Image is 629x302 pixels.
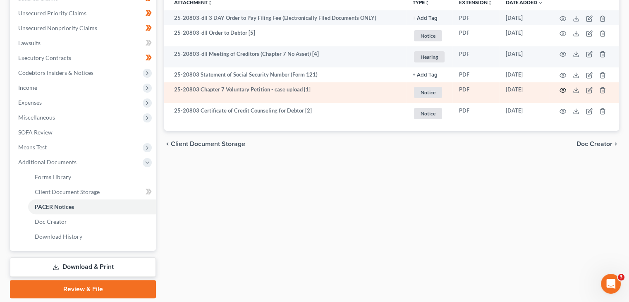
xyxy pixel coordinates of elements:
[164,82,406,103] td: 25-20803 Chapter 7 Voluntary Petition - case upload [1]
[28,199,156,214] a: PACER Notices
[35,218,67,225] span: Doc Creator
[538,0,543,5] i: expand_more
[452,10,499,25] td: PDF
[414,87,442,98] span: Notice
[414,30,442,41] span: Notice
[18,158,77,165] span: Additional Documents
[18,54,71,61] span: Executory Contracts
[35,203,74,210] span: PACER Notices
[28,229,156,244] a: Download History
[12,6,156,21] a: Unsecured Priority Claims
[413,71,446,79] a: + Add Tag
[576,141,612,147] span: Doc Creator
[488,0,493,5] i: unfold_more
[171,141,245,147] span: Client Document Storage
[18,10,86,17] span: Unsecured Priority Claims
[414,108,442,119] span: Notice
[18,24,97,31] span: Unsecured Nonpriority Claims
[12,125,156,140] a: SOFA Review
[164,67,406,82] td: 25-20803 Statement of Social Security Number (Form 121)
[413,86,446,99] a: Notice
[10,257,156,277] a: Download & Print
[18,114,55,121] span: Miscellaneous
[18,129,53,136] span: SOFA Review
[499,10,550,25] td: [DATE]
[12,36,156,50] a: Lawsuits
[12,21,156,36] a: Unsecured Nonpriority Claims
[413,107,446,120] a: Notice
[35,188,100,195] span: Client Document Storage
[452,82,499,103] td: PDF
[28,214,156,229] a: Doc Creator
[413,16,438,21] button: + Add Tag
[612,141,619,147] i: chevron_right
[18,144,47,151] span: Means Test
[452,67,499,82] td: PDF
[164,46,406,67] td: 25-20803-dll Meeting of Creditors (Chapter 7 No Asset) [4]
[28,170,156,185] a: Forms Library
[425,0,430,5] i: unfold_more
[601,274,621,294] iframe: Intercom live chat
[452,103,499,124] td: PDF
[452,25,499,46] td: PDF
[164,25,406,46] td: 25-20803-dll Order to Debtor [5]
[35,233,82,240] span: Download History
[12,50,156,65] a: Executory Contracts
[164,10,406,25] td: 25-20803-dll 3 DAY Order to Pay Filing Fee (Electronically Filed Documents ONLY)
[10,280,156,298] a: Review & File
[35,173,71,180] span: Forms Library
[499,46,550,67] td: [DATE]
[164,103,406,124] td: 25-20803 Certificate of Credit Counseling for Debtor [2]
[414,51,445,62] span: Hearing
[499,25,550,46] td: [DATE]
[208,0,213,5] i: unfold_more
[618,274,624,280] span: 3
[576,141,619,147] button: Doc Creator chevron_right
[18,39,41,46] span: Lawsuits
[28,185,156,199] a: Client Document Storage
[499,103,550,124] td: [DATE]
[164,141,171,147] i: chevron_left
[18,99,42,106] span: Expenses
[452,46,499,67] td: PDF
[164,141,245,147] button: chevron_left Client Document Storage
[18,84,37,91] span: Income
[413,14,446,22] a: + Add Tag
[499,82,550,103] td: [DATE]
[413,50,446,64] a: Hearing
[18,69,93,76] span: Codebtors Insiders & Notices
[499,67,550,82] td: [DATE]
[413,72,438,78] button: + Add Tag
[413,29,446,43] a: Notice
